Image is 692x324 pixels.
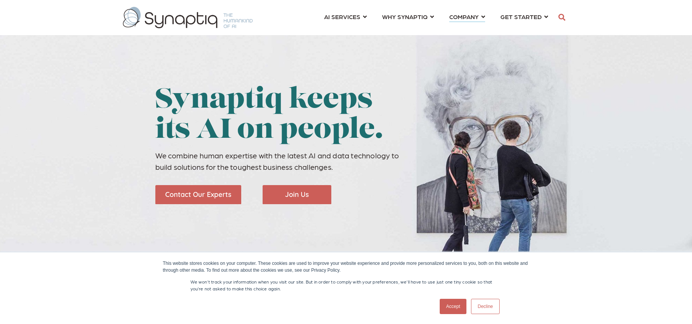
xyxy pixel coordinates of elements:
a: WHY SYNAPTIQ [382,10,434,24]
span: GET STARTED [500,11,542,22]
a: COMPANY [449,10,485,24]
span: AI SERVICES [324,11,360,22]
img: synaptiq logo-1 [123,7,253,28]
span: Synaptiq keeps its AI on people. [155,87,383,145]
span: WHY SYNAPTIQ [382,11,427,22]
nav: menu [316,4,556,31]
a: GET STARTED [500,10,548,24]
a: Accept [440,299,467,314]
p: We combine human expertise with the latest AI and data technology to build solutions for the toug... [155,150,406,172]
img: Contact Our Experts [155,185,241,204]
a: Decline [471,299,499,314]
img: Join Us [263,185,331,204]
div: This website stores cookies on your computer. These cookies are used to improve your website expe... [163,260,529,274]
span: COMPANY [449,11,479,22]
p: We won't track your information when you visit our site. But in order to comply with your prefere... [190,278,502,292]
a: AI SERVICES [324,10,367,24]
